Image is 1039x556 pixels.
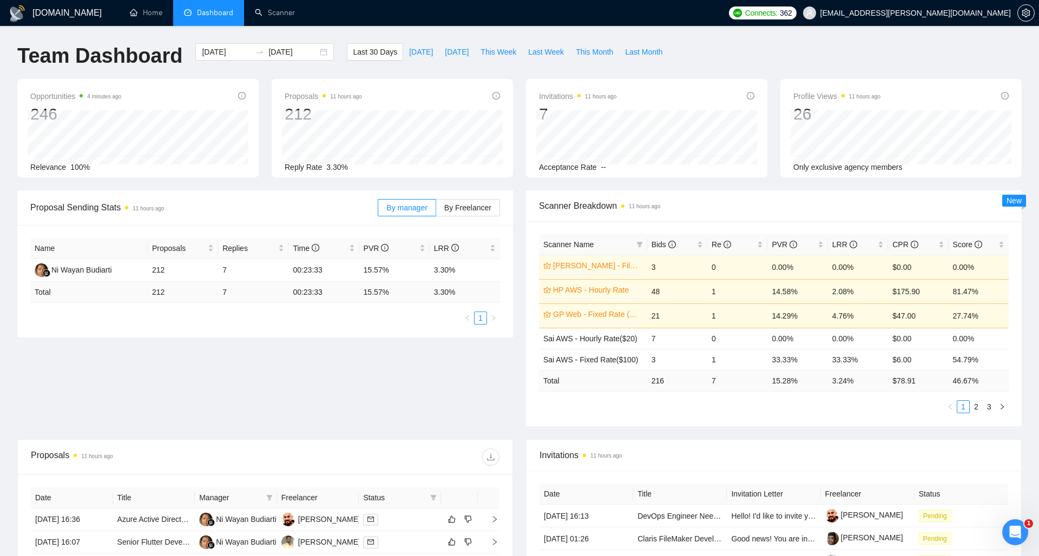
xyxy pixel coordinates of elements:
span: Opportunities [30,90,121,103]
a: Sai AWS - Hourly Rate($20) [543,334,637,343]
span: info-circle [312,244,319,251]
span: info-circle [790,241,797,248]
td: 2.08% [828,279,888,303]
th: Proposals [148,238,218,259]
span: swap-right [255,48,264,56]
span: LRR [434,244,459,253]
td: $47.00 [888,303,948,328]
span: PVR [772,240,797,249]
span: right [482,538,498,546]
td: Azure Active Directory and VPN Setup [113,508,195,531]
td: $175.90 [888,279,948,303]
span: Relevance [30,163,66,171]
span: mail [367,539,374,545]
th: Date [540,484,633,505]
button: This Week [475,43,522,61]
td: 7 [218,259,288,282]
td: 7 [218,282,288,303]
div: Ni Wayan Budiarti [51,264,112,276]
img: c1VpIW9MRJ7d7XRGfs2XBEU2nfPzdfSExcAgCQiNqOnmkUUWwwlL2ZpJ0GTtWwTe53 [825,509,839,522]
th: Date [31,487,113,508]
td: Senior Flutter Developer (Mobile + Web) for E-Commerce Application [113,531,195,554]
td: 0.00% [767,328,827,349]
span: crown [543,310,551,318]
td: 54.79% [949,349,1009,370]
span: Last 30 Days [353,46,397,58]
div: [PERSON_NAME] [298,513,360,525]
time: 11 hours ago [330,94,361,100]
span: LRR [832,240,857,249]
td: 0.00% [767,255,827,279]
img: HB [281,535,295,549]
span: info-circle [747,92,754,100]
a: 3 [983,401,995,413]
img: c1K6mhhCzd0At8KF_SGtVf_fd4eO8BeZ7njnKyTHuNqEjbAUjpkTpzr_pEULt_6VYu [825,532,839,545]
td: DevOps Engineer Needed – Automate Laravel/Vue Deployments on Linode for Faster, Zero-Downtime [633,505,727,527]
td: 00:23:33 [288,282,359,303]
a: 2 [970,401,982,413]
td: $0.00 [888,328,948,349]
span: PVR [364,244,389,253]
span: Scanner Breakdown [539,199,1009,213]
a: [PERSON_NAME] [825,533,903,542]
button: Last Month [619,43,668,61]
iframe: Intercom live chat [1002,519,1028,545]
td: 3.24 % [828,370,888,391]
td: 0.00% [949,328,1009,349]
td: 0.00% [828,255,888,279]
th: Freelancer [821,484,915,505]
span: right [490,315,497,321]
li: 3 [983,400,996,413]
td: 216 [647,370,707,391]
div: Ni Wayan Budiarti [216,513,277,525]
span: Pending [919,510,951,522]
th: Status [915,484,1008,505]
td: 1 [707,279,767,303]
td: Total [539,370,647,391]
span: This Month [576,46,613,58]
li: 1 [474,312,487,325]
a: GP Web - Fixed Rate ($100) [553,308,641,320]
img: NW [199,513,213,526]
span: like [448,538,456,546]
span: Pending [919,533,951,545]
a: homeHome [130,8,162,17]
span: Re [712,240,731,249]
a: 1 [957,401,969,413]
li: Previous Page [944,400,957,413]
td: 3 [647,255,707,279]
div: Ni Wayan Budiarti [216,536,277,548]
span: Last Month [625,46,662,58]
td: 0 [707,255,767,279]
time: 11 hours ago [590,453,622,459]
span: filter [266,494,273,501]
div: 26 [793,104,880,124]
span: info-circle [1001,92,1009,100]
button: dislike [462,535,475,548]
th: Replies [218,238,288,259]
td: 212 [148,259,218,282]
span: info-circle [975,241,982,248]
a: NWNi Wayan Budiarti [199,537,277,546]
span: info-circle [668,241,676,248]
div: 246 [30,104,121,124]
a: Claris FileMaker Developer Needed for Custom Application [637,534,836,543]
span: filter [430,494,437,501]
td: [DATE] 16:07 [31,531,113,554]
span: -- [601,163,606,171]
td: 7 [707,370,767,391]
button: Last Week [522,43,570,61]
span: right [482,515,498,523]
button: [DATE] [439,43,475,61]
span: By Freelancer [444,203,491,212]
span: [DATE] [445,46,469,58]
div: 7 [539,104,616,124]
img: logo [9,5,26,22]
time: 11 hours ago [629,203,660,209]
td: 7 [647,328,707,349]
a: 1 [475,312,486,324]
div: [PERSON_NAME] [298,536,360,548]
span: info-circle [381,244,389,251]
a: Pending [919,511,956,520]
td: $ 78.91 [888,370,948,391]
